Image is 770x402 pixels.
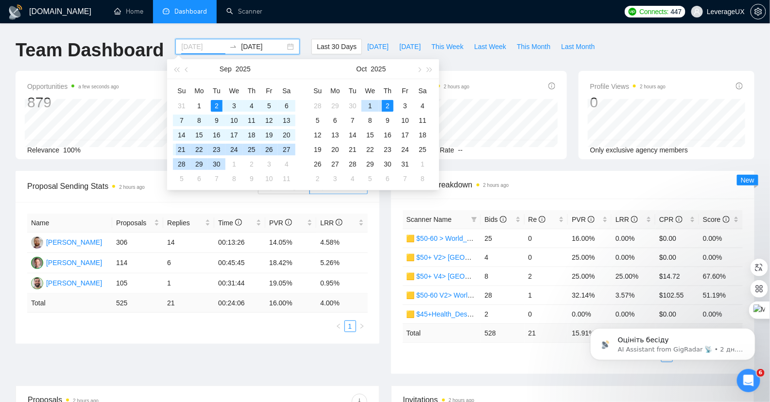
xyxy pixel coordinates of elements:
[751,8,766,16] span: setting
[347,100,359,112] div: 30
[173,99,190,113] td: 2025-08-31
[208,83,225,99] th: Tu
[399,144,411,155] div: 24
[309,157,326,171] td: 2025-10-26
[329,144,341,155] div: 20
[190,171,208,186] td: 2025-10-06
[517,41,550,52] span: This Month
[344,83,361,99] th: Tu
[246,115,257,126] div: 11
[414,83,431,99] th: Sa
[27,93,119,112] div: 879
[396,142,414,157] td: 2025-10-24
[263,129,275,141] div: 19
[78,84,119,89] time: a few seconds ago
[173,83,190,99] th: Su
[278,113,295,128] td: 2025-09-13
[173,171,190,186] td: 2025-10-05
[525,229,568,248] td: 0
[344,99,361,113] td: 2025-09-30
[285,219,292,226] span: info-circle
[561,41,595,52] span: Last Month
[417,115,428,126] div: 11
[176,173,188,184] div: 5
[699,229,743,248] td: 0.00%
[407,291,605,299] a: 🟨 $50-60 V2> World_Design Only_Roman-Web Design_General
[500,216,507,223] span: info-circle
[703,216,729,223] span: Score
[382,158,394,170] div: 30
[281,115,292,126] div: 13
[485,216,507,223] span: Bids
[396,157,414,171] td: 2025-10-31
[344,142,361,157] td: 2025-10-21
[329,129,341,141] div: 13
[278,99,295,113] td: 2025-09-06
[229,43,237,50] span: swap-right
[379,128,396,142] td: 2025-10-16
[426,39,469,54] button: This Week
[281,158,292,170] div: 4
[344,157,361,171] td: 2025-10-28
[329,115,341,126] div: 6
[16,39,164,62] h1: Team Dashboard
[347,129,359,141] div: 14
[260,83,278,99] th: Fr
[228,144,240,155] div: 24
[312,115,324,126] div: 5
[190,99,208,113] td: 2025-09-01
[396,128,414,142] td: 2025-10-17
[317,41,357,52] span: Last 30 Days
[46,237,102,248] div: [PERSON_NAME]
[568,229,612,248] td: 16.00%
[243,83,260,99] th: Th
[193,100,205,112] div: 1
[414,171,431,186] td: 2025-11-08
[357,59,367,79] button: Oct
[631,216,638,223] span: info-circle
[590,93,666,112] div: 0
[737,369,760,392] iframe: Intercom live chat
[590,81,666,92] span: Profile Views
[27,214,112,233] th: Name
[27,81,119,92] span: Opportunities
[757,369,765,377] span: 6
[548,83,555,89] span: info-circle
[344,113,361,128] td: 2025-10-07
[116,218,152,228] span: Proposals
[458,146,462,154] span: --
[556,39,600,54] button: Last Month
[246,144,257,155] div: 25
[471,217,477,222] span: filter
[225,83,243,99] th: We
[640,84,666,89] time: 2 hours ago
[243,113,260,128] td: 2025-09-11
[281,173,292,184] div: 11
[190,157,208,171] td: 2025-09-29
[263,158,275,170] div: 3
[260,171,278,186] td: 2025-10-10
[345,321,356,332] a: 1
[364,144,376,155] div: 22
[225,113,243,128] td: 2025-09-10
[176,115,188,126] div: 7
[176,144,188,155] div: 21
[326,83,344,99] th: Mo
[361,157,379,171] td: 2025-10-29
[243,128,260,142] td: 2025-09-18
[616,216,638,223] span: LRR
[243,99,260,113] td: 2025-09-04
[312,100,324,112] div: 28
[736,83,743,89] span: info-circle
[228,173,240,184] div: 8
[309,128,326,142] td: 2025-10-12
[31,258,102,266] a: TV[PERSON_NAME]
[226,7,262,16] a: searchScanner
[228,100,240,112] div: 3
[469,212,479,227] span: filter
[190,83,208,99] th: Mo
[173,113,190,128] td: 2025-09-07
[173,142,190,157] td: 2025-09-21
[8,4,23,20] img: logo
[173,157,190,171] td: 2025-09-28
